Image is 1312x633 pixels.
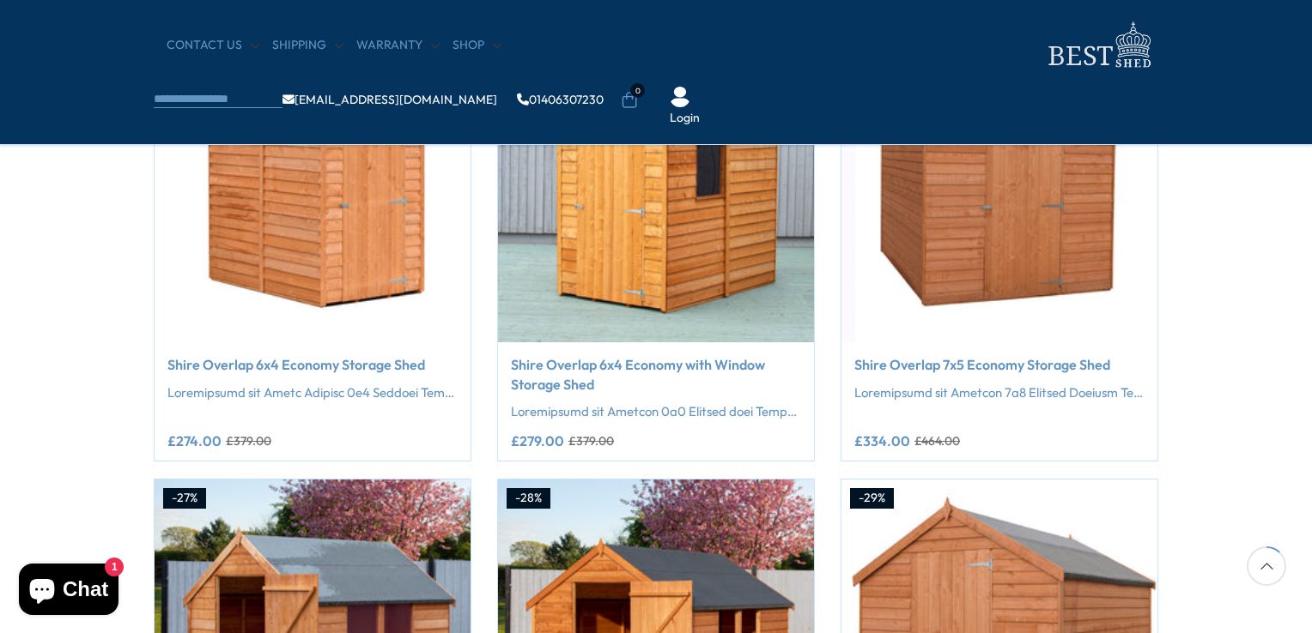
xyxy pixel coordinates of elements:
del: £379.00 [568,435,614,447]
a: CONTACT US [167,37,259,54]
p: Loremipsumd sit Ametc Adipisc 0e4 Seddoei Tempori Utla, e dolorem ali enim-adminimve quisnost exe... [167,383,458,401]
a: Shire Overlap 6x4 Economy with Window Storage Shed [511,355,801,394]
a: 01406307230 [517,93,604,105]
span: 0 [630,83,645,98]
a: Shop [453,37,501,54]
p: Loremipsumd sit Ametcon 0a0 Elitsed doei Tempor Incidid Utla, e Dolore Magn aliquae ad Minim, ven... [511,402,801,420]
a: Shire Overlap 6x4 Economy Storage Shed [167,355,458,374]
del: £379.00 [226,435,271,447]
img: logo [1038,17,1158,73]
div: -27% [163,488,206,509]
inbox-online-store-chat: Shopify online store chat [14,564,124,619]
img: User Icon [670,87,690,107]
img: Shire Overlap 6x4 Economy Storage Shed - Best Shed [155,27,471,342]
ins: £334.00 [854,434,910,448]
div: -29% [850,488,894,509]
img: Shire Overlap 6x4 Economy with Window Storage Shed - Best Shed [498,27,814,342]
ins: £279.00 [511,434,564,448]
a: Shire Overlap 7x5 Economy Storage Shed [854,355,1145,374]
del: £464.00 [914,435,960,447]
a: Warranty [356,37,440,54]
p: Loremipsumd sit Ametcon 7a8 Elitsed Doeiusm Temp, i utlaboree dol magnaa enimadmi ve quis nostru ... [854,383,1145,401]
a: [EMAIL_ADDRESS][DOMAIN_NAME] [282,93,497,105]
a: 0 [621,92,638,109]
a: Shipping [272,37,343,54]
a: Login [670,110,700,127]
ins: £274.00 [167,434,222,448]
img: Shire Overlap 7x5 Economy Storage Shed - Best Shed [841,27,1157,342]
div: -28% [507,488,550,509]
